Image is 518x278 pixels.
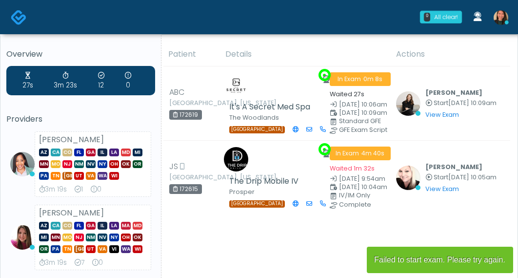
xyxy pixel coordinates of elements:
[229,188,255,196] small: Prosper
[330,72,391,86] span: In Exam ·
[39,258,67,268] div: 3m 19s
[51,245,60,253] span: PA
[62,160,72,168] span: NJ
[448,99,497,107] span: [DATE] 10:09am
[86,149,96,156] span: GA
[330,90,364,98] small: Waited 27s
[169,161,178,172] span: JS
[98,245,107,253] span: VA
[448,173,497,181] span: [DATE] 10:05am
[425,185,459,193] a: View Exam
[74,245,84,253] span: [GEOGRAPHIC_DATA]
[98,160,107,168] span: NY
[367,247,513,273] article: Failed to start exam. Please try again.
[229,200,285,208] span: [GEOGRAPHIC_DATA]
[339,127,394,133] div: GFE Exam Script
[62,222,72,230] span: CO
[109,172,119,180] span: WI
[361,149,384,157] span: 4m 40s
[162,43,219,66] th: Patient
[62,172,72,180] span: [GEOGRAPHIC_DATA]
[434,99,448,107] span: Start
[330,176,385,182] small: Date Created
[396,91,420,116] img: Sydney Lundberg
[62,149,72,156] span: CO
[109,245,119,253] span: VI
[109,234,119,241] span: NY
[339,100,387,108] span: [DATE] 10:06am
[425,100,497,107] small: Started at
[51,160,60,168] span: MO
[39,172,49,180] span: PA
[54,71,77,90] div: 3m 23s
[133,222,142,230] span: MD
[39,160,49,168] span: MN
[224,147,248,171] img: Melissa Shust
[133,234,142,241] span: OK
[39,134,104,145] strong: [PERSON_NAME]
[414,7,468,27] a: 0 All clear!
[169,86,184,98] span: ABC
[121,160,131,168] span: OK
[133,245,142,253] span: WI
[11,9,27,25] img: Docovia
[10,152,35,176] img: Jennifer Ekeh
[229,126,285,133] span: [GEOGRAPHIC_DATA]
[74,234,84,241] span: NJ
[51,172,60,180] span: TN
[98,172,107,180] span: WA
[39,149,49,156] span: AZ
[339,174,385,183] span: [DATE] 9:54am
[86,172,96,180] span: VA
[39,207,104,218] strong: [PERSON_NAME]
[74,222,84,230] span: FL
[92,258,103,268] div: 0
[51,149,60,156] span: CA
[74,172,84,180] span: UT
[62,245,72,253] span: TN
[86,234,96,241] span: NM
[330,102,385,108] small: Date Created
[434,173,448,181] span: Start
[22,71,33,90] div: 27s
[169,100,223,106] small: [GEOGRAPHIC_DATA], [US_STATE]
[425,110,459,119] a: View Exam
[494,10,508,25] img: Aila Paredes
[339,202,394,208] div: Complete
[51,222,60,230] span: CA
[330,184,385,191] small: Scheduled Time
[86,245,96,253] span: UT
[62,234,72,241] span: MO
[109,222,119,230] span: LA
[169,174,223,180] small: [GEOGRAPHIC_DATA], [US_STATE]
[229,177,315,186] h5: The Drip Mobile IV
[434,13,458,21] div: All clear!
[74,160,84,168] span: NM
[39,245,49,253] span: OR
[425,88,482,97] b: [PERSON_NAME]
[133,160,142,168] span: OR
[121,149,131,156] span: MD
[121,234,131,241] span: OH
[396,166,420,190] img: Cynthia Petersen
[109,160,119,168] span: OH
[424,13,430,21] div: 0
[425,174,497,181] small: Started at
[121,245,131,253] span: WA
[86,222,96,230] span: GA
[339,183,387,191] span: [DATE] 10:04am
[10,225,35,250] img: Megan McComy
[330,164,375,172] small: Waited 1m 32s
[425,163,482,171] b: [PERSON_NAME]
[6,50,155,59] h5: Overview
[224,73,248,97] img: Amanda Creel
[74,149,84,156] span: FL
[109,149,119,156] span: LA
[86,160,96,168] span: NV
[6,115,155,124] h5: Providers
[39,185,67,194] div: 3m 19s
[330,147,391,160] span: In Exam ·
[75,258,84,268] div: 7
[219,43,390,66] th: Details
[98,149,107,156] span: IL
